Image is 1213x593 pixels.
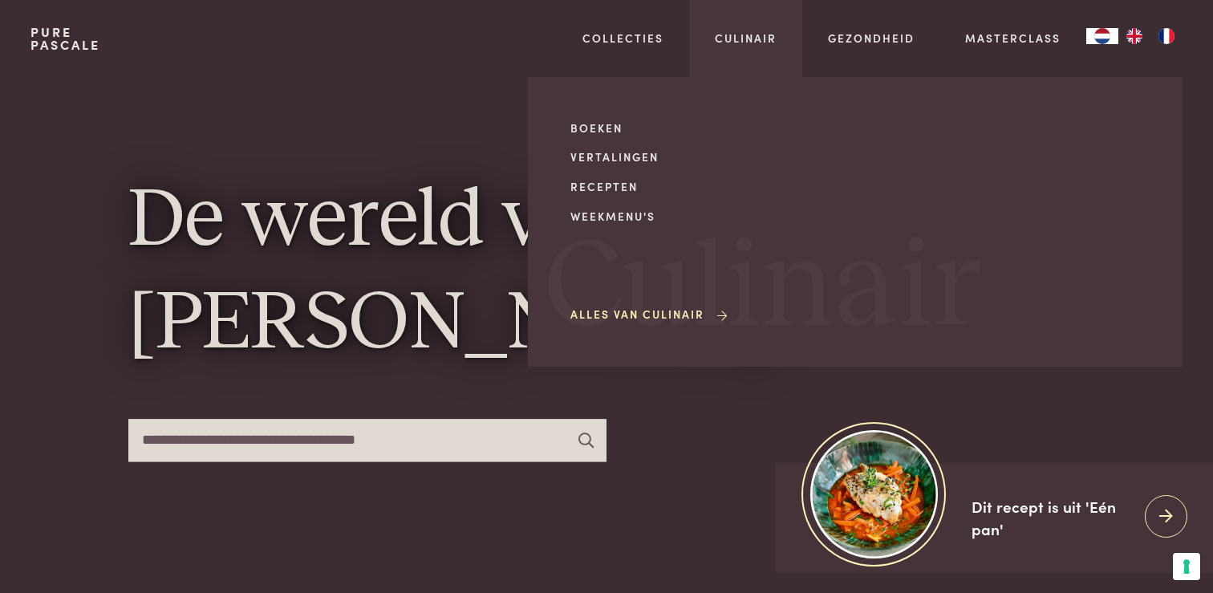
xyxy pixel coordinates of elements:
img: https://admin.purepascale.com/wp-content/uploads/2025/08/home_recept_link.jpg [810,430,938,558]
a: EN [1118,28,1150,44]
span: Culinair [545,227,981,350]
a: Weekmenu's [570,208,842,225]
div: Dit recept is uit 'Eén pan' [972,495,1132,541]
aside: Language selected: Nederlands [1086,28,1183,44]
a: Collecties [582,30,663,47]
button: Uw voorkeuren voor toestemming voor trackingtechnologieën [1173,553,1200,580]
a: Recepten [570,178,842,195]
ul: Language list [1118,28,1183,44]
a: Gezondheid [828,30,915,47]
a: Masterclass [965,30,1061,47]
a: FR [1150,28,1183,44]
h1: De wereld van [PERSON_NAME] [128,172,1085,376]
a: Boeken [570,120,842,136]
a: Culinair [715,30,777,47]
a: NL [1086,28,1118,44]
div: Language [1086,28,1118,44]
a: PurePascale [30,26,100,51]
a: Vertalingen [570,148,842,165]
a: Alles van Culinair [570,306,730,323]
a: https://admin.purepascale.com/wp-content/uploads/2025/08/home_recept_link.jpg Dit recept is uit '... [776,463,1213,573]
